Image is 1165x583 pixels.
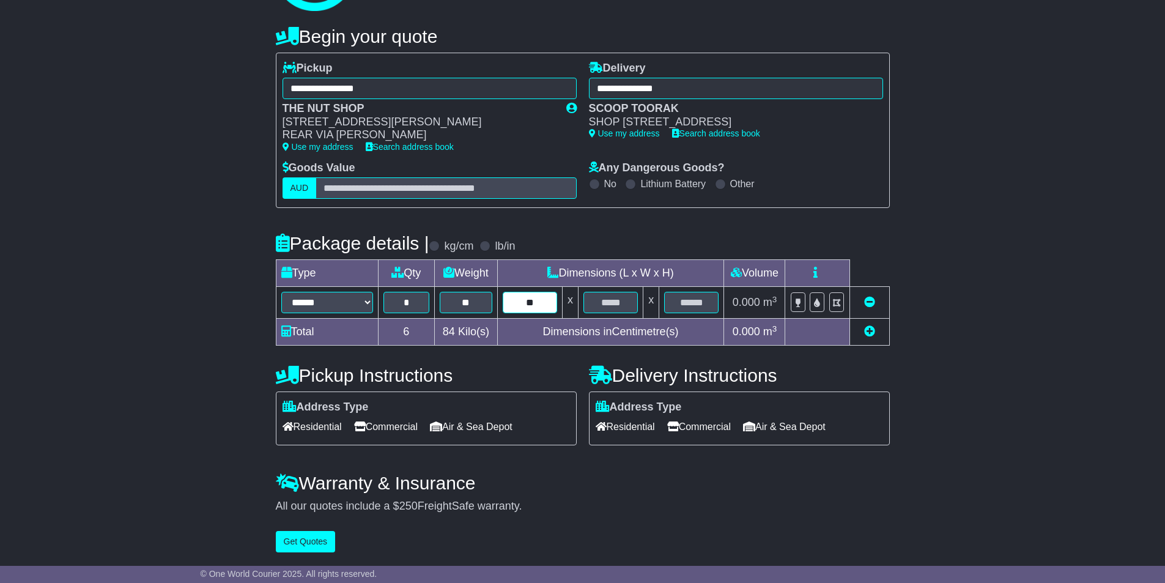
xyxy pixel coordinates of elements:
[667,417,731,436] span: Commercial
[724,260,785,287] td: Volume
[276,531,336,552] button: Get Quotes
[495,240,515,253] label: lb/in
[435,319,498,346] td: Kilo(s)
[772,324,777,333] sup: 3
[283,177,317,199] label: AUD
[443,325,455,338] span: 84
[589,102,871,116] div: SCOOP TOORAK
[589,365,890,385] h4: Delivery Instructions
[763,296,777,308] span: m
[733,325,760,338] span: 0.000
[354,417,418,436] span: Commercial
[772,295,777,304] sup: 3
[435,260,498,287] td: Weight
[864,325,875,338] a: Add new item
[399,500,418,512] span: 250
[672,128,760,138] a: Search address book
[640,178,706,190] label: Lithium Battery
[283,162,355,175] label: Goods Value
[201,569,377,579] span: © One World Courier 2025. All rights reserved.
[378,319,435,346] td: 6
[589,128,660,138] a: Use my address
[743,417,826,436] span: Air & Sea Depot
[276,473,890,493] h4: Warranty & Insurance
[497,260,724,287] td: Dimensions (L x W x H)
[276,233,429,253] h4: Package details |
[596,417,655,436] span: Residential
[283,102,554,116] div: THE NUT SHOP
[276,319,378,346] td: Total
[604,178,616,190] label: No
[366,142,454,152] a: Search address book
[589,62,646,75] label: Delivery
[763,325,777,338] span: m
[283,128,554,142] div: REAR VIA [PERSON_NAME]
[276,500,890,513] div: All our quotes include a $ FreightSafe warranty.
[643,287,659,319] td: x
[378,260,435,287] td: Qty
[283,116,554,129] div: [STREET_ADDRESS][PERSON_NAME]
[864,296,875,308] a: Remove this item
[444,240,473,253] label: kg/cm
[596,401,682,414] label: Address Type
[733,296,760,308] span: 0.000
[589,116,871,129] div: SHOP [STREET_ADDRESS]
[497,319,724,346] td: Dimensions in Centimetre(s)
[283,62,333,75] label: Pickup
[283,401,369,414] label: Address Type
[283,417,342,436] span: Residential
[276,26,890,46] h4: Begin your quote
[730,178,755,190] label: Other
[562,287,578,319] td: x
[589,162,725,175] label: Any Dangerous Goods?
[430,417,512,436] span: Air & Sea Depot
[276,365,577,385] h4: Pickup Instructions
[283,142,353,152] a: Use my address
[276,260,378,287] td: Type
